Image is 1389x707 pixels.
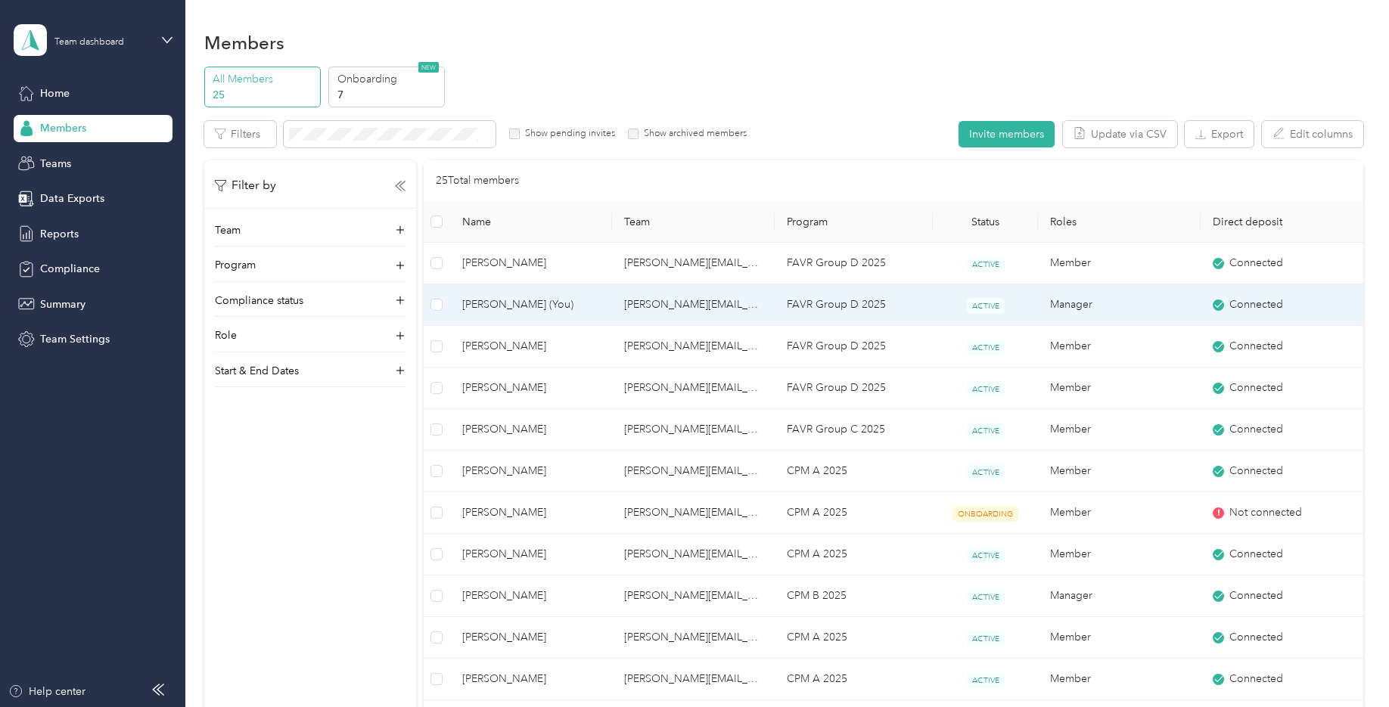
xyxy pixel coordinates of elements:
span: [PERSON_NAME] [462,380,601,396]
button: Export [1185,121,1254,147]
td: Kim Nobles (You) [450,284,613,326]
span: Home [40,85,70,101]
span: ACTIVE [967,298,1005,314]
span: Connected [1229,546,1283,563]
span: [PERSON_NAME] [462,338,601,355]
th: Direct deposit [1201,201,1363,243]
span: [PERSON_NAME] (You) [462,296,601,313]
p: 25 Total members [436,172,519,189]
td: kimberly.nobles@optioncare.com [612,284,775,326]
td: Member [1038,367,1201,409]
td: Amanda Hawkins [450,659,613,700]
span: [PERSON_NAME] [462,671,601,687]
span: Not connected [1229,504,1302,521]
span: Connected [1229,629,1283,646]
td: FAVR Group C 2025 [775,409,933,451]
td: kimberly.nobles@optioncare.com [612,534,775,575]
span: Connected [1229,463,1283,479]
td: Manager [1038,284,1201,326]
th: Name [450,201,613,243]
span: Name [462,216,601,228]
span: NEW [418,62,439,73]
span: [PERSON_NAME] [462,463,601,479]
td: kimberly.nobles@optioncare.com [612,659,775,700]
span: Connected [1229,380,1283,396]
h1: Members [204,35,284,51]
td: Martha VanPutte [450,451,613,492]
th: Roles [1038,201,1201,243]
p: Onboarding [337,71,440,87]
td: Chelsea Alex [450,534,613,575]
td: CPM B 2025 [775,575,933,617]
div: Help center [8,684,85,699]
td: CPM A 2025 [775,451,933,492]
button: Filters [204,121,276,147]
span: ACTIVE [967,631,1005,647]
td: Kelly Clark [450,409,613,451]
span: [PERSON_NAME] [462,421,601,438]
label: Show archived members [639,127,747,141]
span: [PERSON_NAME] [462,255,601,271]
span: Teams [40,156,71,172]
td: Member [1038,617,1201,659]
span: Summary [40,296,85,312]
button: Edit columns [1262,121,1363,147]
td: Elisabeth Evora [450,617,613,659]
span: Compliance [40,261,100,277]
span: [PERSON_NAME] [462,588,601,604]
th: Team [612,201,775,243]
td: Lisa Bair [450,367,613,409]
span: [PERSON_NAME] [462,546,601,563]
td: Member [1038,243,1201,284]
td: kimberly.nobles@optioncare.com [612,367,775,409]
span: Connected [1229,588,1283,604]
td: Member [1038,451,1201,492]
span: Reports [40,226,79,242]
td: FAVR Group D 2025 [775,284,933,326]
span: Data Exports [40,191,104,206]
button: Invite members [959,121,1055,147]
span: Connected [1229,421,1283,438]
span: Connected [1229,671,1283,687]
td: Saundra Jenkins [450,326,613,367]
p: Filter by [215,176,276,195]
p: Team [215,222,241,238]
td: Member [1038,409,1201,451]
p: Program [215,257,256,273]
p: 25 [213,87,315,103]
div: Team dashboard [54,38,124,47]
p: All Members [213,71,315,87]
td: kimberly.nobles@optioncare.com [612,243,775,284]
span: ACTIVE [967,547,1005,563]
td: FAVR Group D 2025 [775,243,933,284]
th: Program [775,201,933,243]
p: Role [215,327,237,343]
td: ONBOARDING [933,492,1038,534]
span: Connected [1229,338,1283,355]
span: ACTIVE [967,423,1005,439]
th: Status [933,201,1038,243]
td: Manager [1038,575,1201,617]
td: Nathaniel Harris [450,575,613,617]
span: ACTIVE [967,381,1005,397]
button: Update via CSV [1063,121,1177,147]
p: Compliance status [215,293,303,309]
td: FAVR Group D 2025 [775,326,933,367]
td: Chad Gray [450,492,613,534]
iframe: Everlance-gr Chat Button Frame [1304,622,1389,707]
td: Member [1038,534,1201,575]
td: CPM A 2025 [775,617,933,659]
p: 7 [337,87,440,103]
td: Member [1038,659,1201,700]
span: [PERSON_NAME] [462,504,601,521]
span: ACTIVE [967,340,1005,355]
td: CPM A 2025 [775,492,933,534]
td: Millicent Driggers [450,243,613,284]
td: kimberly.nobles@optioncare.com [612,575,775,617]
td: kimberly.nobles@optioncare.com [612,492,775,534]
td: kimberly.nobles@optioncare.com [612,617,775,659]
td: kimberly.nobles@optioncare.com [612,409,775,451]
td: CPM A 2025 [775,534,933,575]
span: Members [40,120,86,136]
span: Team Settings [40,331,110,347]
